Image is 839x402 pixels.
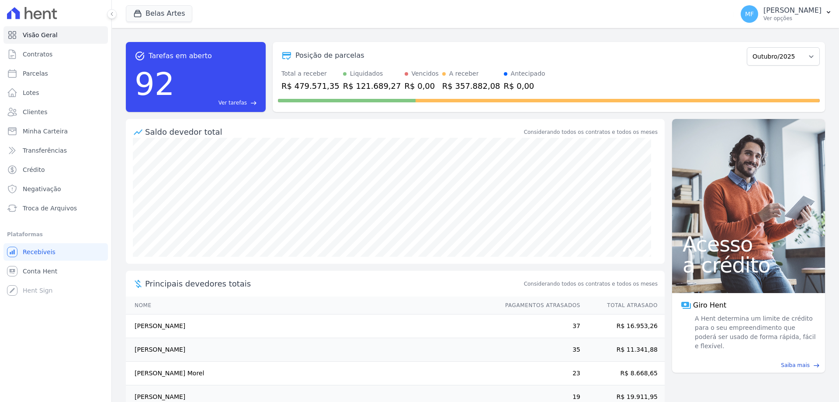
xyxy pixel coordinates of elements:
[813,362,820,369] span: east
[23,31,58,39] span: Visão Geral
[3,161,108,178] a: Crédito
[135,61,175,107] div: 92
[343,80,401,92] div: R$ 121.689,27
[3,26,108,44] a: Visão Geral
[135,51,145,61] span: task_alt
[3,122,108,140] a: Minha Carteira
[745,11,754,17] span: MF
[581,338,665,362] td: R$ 11.341,88
[581,362,665,385] td: R$ 8.668,65
[178,99,257,107] a: Ver tarefas east
[7,229,104,240] div: Plataformas
[3,262,108,280] a: Conta Hent
[23,185,61,193] span: Negativação
[405,80,439,92] div: R$ 0,00
[23,108,47,116] span: Clientes
[763,15,822,22] p: Ver opções
[23,127,68,136] span: Minha Carteira
[3,84,108,101] a: Lotes
[23,267,57,276] span: Conta Hent
[3,103,108,121] a: Clientes
[781,361,810,369] span: Saiba mais
[23,50,52,59] span: Contratos
[3,180,108,198] a: Negativação
[126,297,497,315] th: Nome
[218,99,247,107] span: Ver tarefas
[511,69,545,78] div: Antecipado
[581,315,665,338] td: R$ 16.953,26
[23,146,67,155] span: Transferências
[3,45,108,63] a: Contratos
[126,315,497,338] td: [PERSON_NAME]
[149,51,212,61] span: Tarefas em aberto
[145,126,522,138] div: Saldo devedor total
[145,278,522,290] span: Principais devedores totais
[524,128,658,136] div: Considerando todos os contratos e todos os meses
[683,234,815,255] span: Acesso
[126,362,497,385] td: [PERSON_NAME] Morel
[3,243,108,261] a: Recebíveis
[497,362,581,385] td: 23
[23,248,55,256] span: Recebíveis
[504,80,545,92] div: R$ 0,00
[497,338,581,362] td: 35
[3,199,108,217] a: Troca de Arquivos
[693,300,726,311] span: Giro Hent
[693,314,816,351] span: A Hent determina um limite de crédito para o seu empreendimento que poderá ser usado de forma ráp...
[734,2,839,26] button: MF [PERSON_NAME] Ver opções
[281,80,340,92] div: R$ 479.571,35
[683,255,815,276] span: a crédito
[23,165,45,174] span: Crédito
[449,69,479,78] div: A receber
[23,69,48,78] span: Parcelas
[23,88,39,97] span: Lotes
[23,204,77,213] span: Troca de Arquivos
[295,50,364,61] div: Posição de parcelas
[3,65,108,82] a: Parcelas
[581,297,665,315] th: Total Atrasado
[126,338,497,362] td: [PERSON_NAME]
[497,315,581,338] td: 37
[3,142,108,159] a: Transferências
[281,69,340,78] div: Total a receber
[250,100,257,106] span: east
[412,69,439,78] div: Vencidos
[677,361,820,369] a: Saiba mais east
[763,6,822,15] p: [PERSON_NAME]
[524,280,658,288] span: Considerando todos os contratos e todos os meses
[126,5,192,22] button: Belas Artes
[350,69,383,78] div: Liquidados
[497,297,581,315] th: Pagamentos Atrasados
[442,80,500,92] div: R$ 357.882,08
